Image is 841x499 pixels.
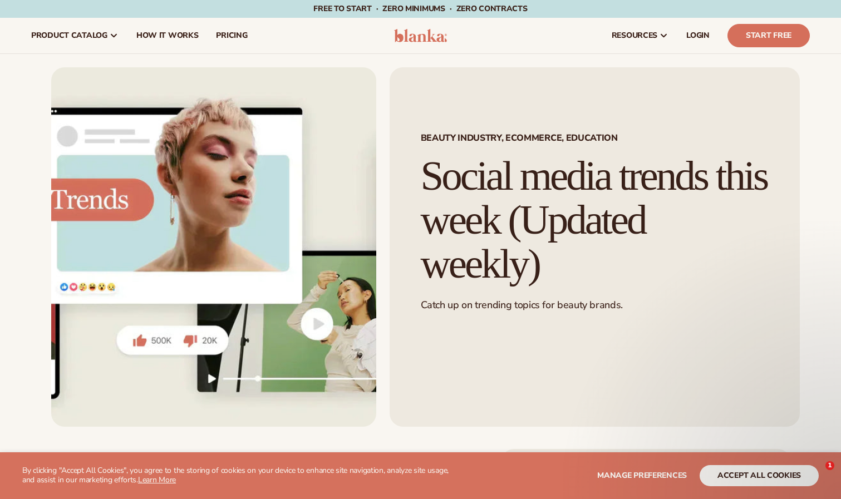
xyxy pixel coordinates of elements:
[31,31,107,40] span: product catalog
[421,298,623,312] span: Catch up on trending topics for beauty brands.
[22,466,456,485] p: By clicking "Accept All Cookies", you agree to the storing of cookies on your device to enhance s...
[216,31,247,40] span: pricing
[51,67,376,427] img: Social media trends this week (Updated weekly)
[138,475,176,485] a: Learn More
[612,31,657,40] span: resources
[127,18,208,53] a: How It Works
[803,461,829,488] iframe: Intercom live chat
[421,154,769,285] h1: Social media trends this week (Updated weekly)
[207,18,256,53] a: pricing
[22,18,127,53] a: product catalog
[686,31,710,40] span: LOGIN
[597,465,687,486] button: Manage preferences
[394,29,447,42] img: logo
[313,3,527,14] span: Free to start · ZERO minimums · ZERO contracts
[677,18,719,53] a: LOGIN
[603,18,677,53] a: resources
[421,134,769,142] span: Beauty Industry, Ecommerce, Education
[51,449,479,498] h2: Stay ahead of the game: this week’s must-know social media trends
[136,31,199,40] span: How It Works
[700,465,819,486] button: accept all cookies
[825,461,834,470] span: 1
[727,24,810,47] a: Start Free
[597,470,687,481] span: Manage preferences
